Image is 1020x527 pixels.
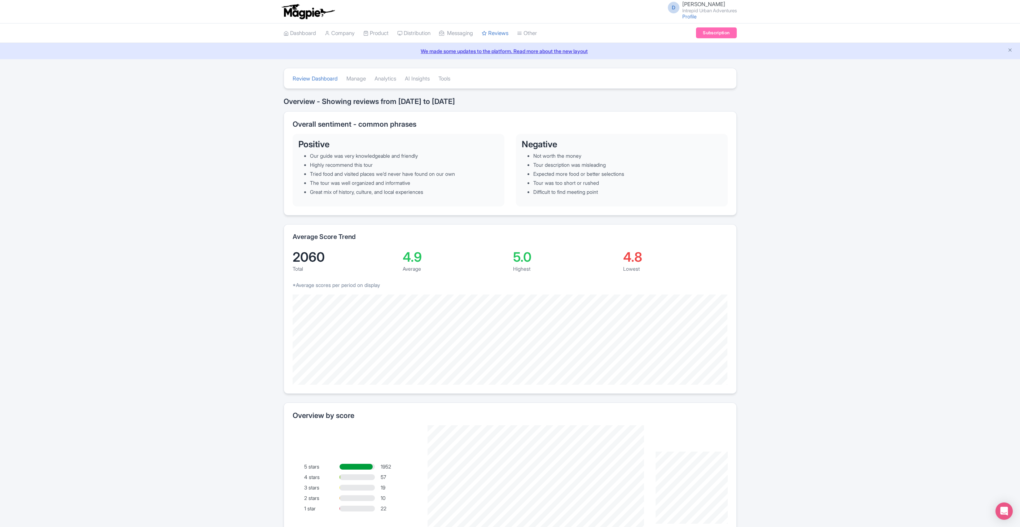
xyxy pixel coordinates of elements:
a: Tools [438,69,450,89]
div: 57 [381,473,416,481]
div: 4.9 [403,251,507,263]
div: 1 star [304,505,340,512]
li: The tour was well organized and informative [310,179,499,187]
small: Intrepid Urban Adventures [682,8,737,13]
li: Our guide was very knowledgeable and friendly [310,152,499,160]
li: Expected more food or better selections [533,170,722,178]
div: Open Intercom Messenger [995,502,1013,520]
a: Other [517,23,537,43]
a: Distribution [397,23,430,43]
img: logo-ab69f6fb50320c5b225c76a69d11143b.png [280,4,336,19]
div: 4.8 [623,251,728,263]
a: Review Dashboard [293,69,338,89]
div: Lowest [623,265,728,273]
li: Difficult to find meeting point [533,188,722,196]
div: 2 stars [304,494,340,502]
div: 5 stars [304,463,340,470]
li: Tour was too short or rushed [533,179,722,187]
h3: Negative [522,140,722,149]
a: Messaging [439,23,473,43]
span: [PERSON_NAME] [682,1,725,8]
button: Close announcement [1007,47,1013,55]
a: Analytics [375,69,396,89]
li: Tried food and visited places we’d never have found on our own [310,170,499,178]
a: We made some updates to the platform. Read more about the new layout [4,47,1016,55]
div: 10 [381,494,416,502]
div: 5.0 [513,251,618,263]
div: Average [403,265,507,273]
div: 19 [381,484,416,491]
h2: Average Score Trend [293,233,356,240]
li: Great mix of history, culture, and local experiences [310,188,499,196]
div: 2060 [293,251,397,263]
div: 22 [381,505,416,512]
a: Reviews [482,23,508,43]
div: 4 stars [304,473,340,481]
span: D [668,2,679,13]
a: Profile [682,13,697,19]
a: AI Insights [405,69,430,89]
h2: Overview - Showing reviews from [DATE] to [DATE] [284,97,737,105]
p: *Average scores per period on display [293,281,728,289]
div: 3 stars [304,484,340,491]
div: Total [293,265,397,273]
a: Manage [346,69,366,89]
h3: Positive [298,140,499,149]
li: Highly recommend this tour [310,161,499,169]
li: Tour description was misleading [533,161,722,169]
a: D [PERSON_NAME] Intrepid Urban Adventures [664,1,737,13]
div: 1952 [381,463,416,470]
a: Dashboard [284,23,316,43]
a: Product [363,23,389,43]
h2: Overview by score [293,411,728,419]
a: Subscription [696,27,736,38]
div: Highest [513,265,618,273]
a: Company [325,23,355,43]
h2: Overall sentiment - common phrases [293,120,728,128]
li: Not worth the money [533,152,722,160]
